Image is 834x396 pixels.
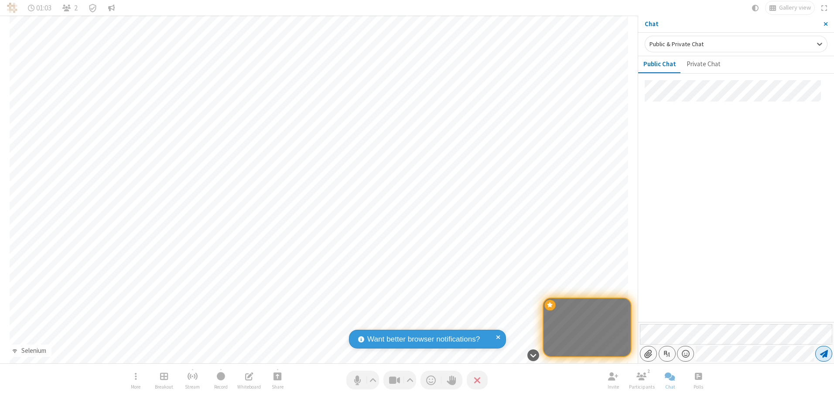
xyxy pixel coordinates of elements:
button: Using system theme [749,1,762,14]
span: Record [214,384,228,389]
span: Want better browser notifications? [367,334,480,345]
button: Manage Breakout Rooms [151,368,177,393]
span: More [131,384,140,389]
span: Polls [694,384,703,389]
button: Open participant list [58,1,81,14]
button: Start sharing [264,368,291,393]
button: Open shared whiteboard [236,368,262,393]
div: 2 [645,367,653,375]
button: Private Chat [681,56,726,73]
button: Stop video (Alt+V) [383,371,416,389]
button: Show formatting [659,346,676,362]
button: Open poll [685,368,711,393]
span: Stream [185,384,200,389]
span: Chat [665,384,675,389]
button: Start recording [208,368,234,393]
div: Meeting details Encryption enabled [85,1,101,14]
button: Start streaming [179,368,205,393]
button: Close chat [657,368,683,393]
span: Invite [608,384,619,389]
button: Close sidebar [817,16,834,32]
span: 01:03 [36,4,51,12]
img: QA Selenium DO NOT DELETE OR CHANGE [7,3,17,13]
button: Raise hand [441,371,462,389]
button: Change layout [766,1,814,14]
span: Breakout [155,384,173,389]
button: Invite participants (Alt+I) [600,368,626,393]
button: Open menu [123,368,149,393]
button: Hide [524,345,542,366]
span: 2 [74,4,78,12]
button: Conversation [104,1,118,14]
button: Fullscreen [818,1,831,14]
button: Open participant list [629,368,655,393]
span: Gallery view [779,4,811,11]
div: Selenium [18,346,49,356]
span: Share [272,384,284,389]
button: Video setting [404,371,416,389]
p: Chat [645,19,817,29]
button: Send message [815,346,832,362]
button: Open menu [677,346,694,362]
button: Public Chat [638,56,681,73]
span: Whiteboard [237,384,261,389]
span: Public & Private Chat [649,40,704,48]
button: Send a reaction [420,371,441,389]
button: Mute (Alt+A) [346,371,379,389]
div: Timer [24,1,55,14]
button: Audio settings [367,371,379,389]
span: Participants [629,384,655,389]
button: End or leave meeting [467,371,488,389]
